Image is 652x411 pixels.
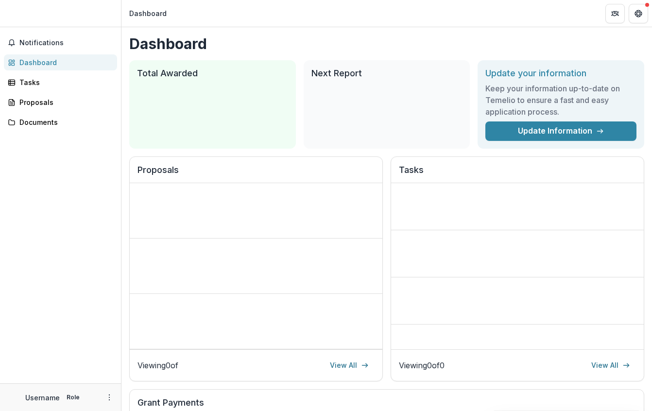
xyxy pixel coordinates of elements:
div: Dashboard [129,8,167,18]
a: Documents [4,114,117,130]
a: Dashboard [4,54,117,70]
button: Get Help [629,4,648,23]
a: Proposals [4,94,117,110]
h2: Proposals [137,165,375,183]
a: Update Information [485,121,636,141]
p: Viewing 0 of 0 [399,360,445,371]
a: View All [324,358,375,373]
h3: Keep your information up-to-date on Temelio to ensure a fast and easy application process. [485,83,636,118]
nav: breadcrumb [125,6,171,20]
p: Viewing 0 of [137,360,178,371]
h2: Total Awarded [137,68,288,79]
div: Dashboard [19,57,109,68]
p: Username [25,393,60,403]
a: View All [585,358,636,373]
div: Documents [19,117,109,127]
button: Notifications [4,35,117,51]
button: Partners [605,4,625,23]
h1: Dashboard [129,35,644,52]
h2: Next Report [311,68,463,79]
div: Proposals [19,97,109,107]
button: More [103,392,115,403]
h2: Update your information [485,68,636,79]
span: Notifications [19,39,113,47]
div: Tasks [19,77,109,87]
h2: Tasks [399,165,636,183]
a: Tasks [4,74,117,90]
p: Role [64,393,83,402]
